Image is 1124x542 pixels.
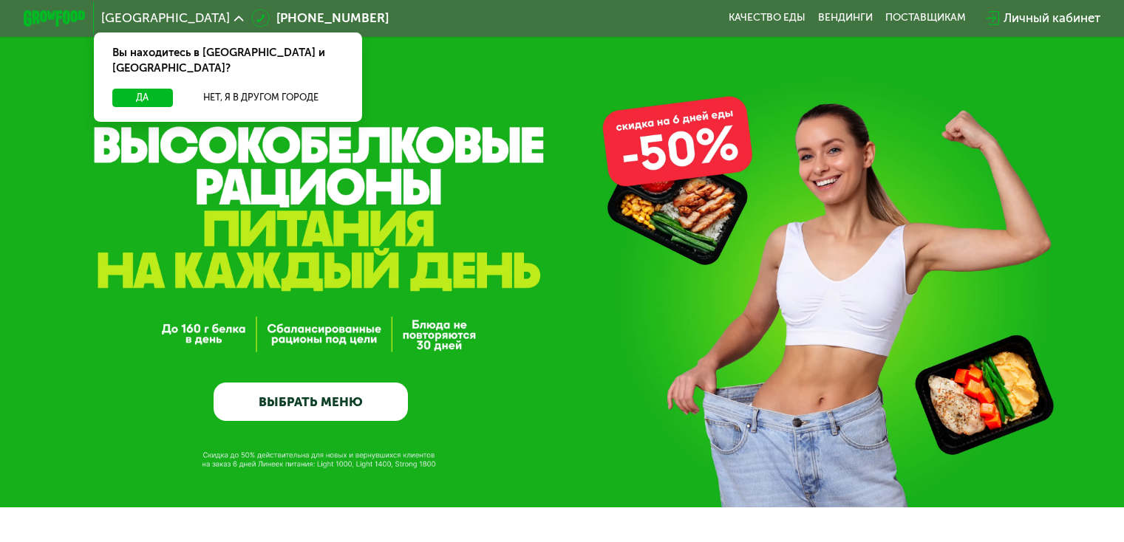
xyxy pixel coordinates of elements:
div: Личный кабинет [1004,9,1100,27]
a: [PHONE_NUMBER] [251,9,389,27]
span: [GEOGRAPHIC_DATA] [101,12,230,24]
a: ВЫБРАТЬ МЕНЮ [214,383,408,422]
a: Качество еды [729,12,805,24]
button: Да [112,89,172,107]
div: поставщикам [885,12,966,24]
div: Вы находитесь в [GEOGRAPHIC_DATA] и [GEOGRAPHIC_DATA]? [94,32,362,89]
button: Нет, я в другом городе [179,89,344,107]
a: Вендинги [818,12,873,24]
